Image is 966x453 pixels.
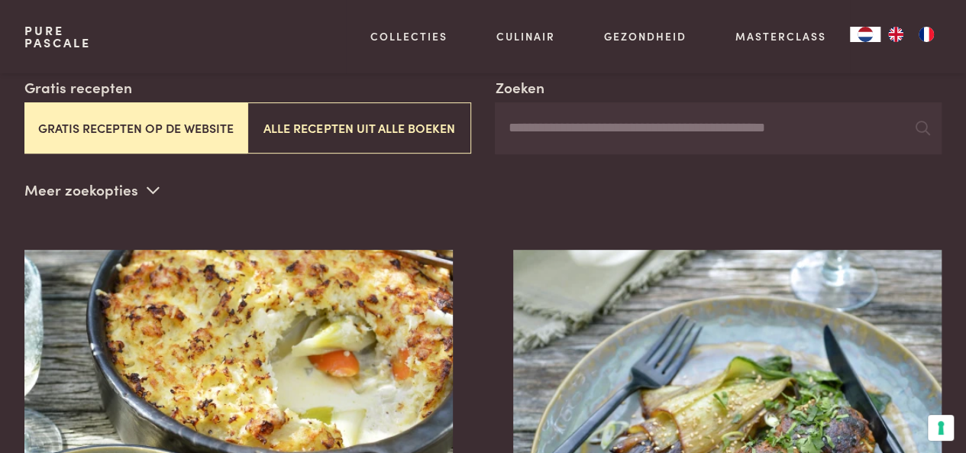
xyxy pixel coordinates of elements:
[735,28,825,44] a: Masterclass
[604,28,687,44] a: Gezondheid
[928,415,954,441] button: Uw voorkeuren voor toestemming voor trackingtechnologieën
[24,179,160,202] p: Meer zoekopties
[370,28,447,44] a: Collecties
[495,76,544,99] label: Zoeken
[850,27,880,42] a: NL
[496,28,555,44] a: Culinair
[850,27,942,42] aside: Language selected: Nederlands
[880,27,942,42] ul: Language list
[880,27,911,42] a: EN
[911,27,942,42] a: FR
[24,76,132,99] label: Gratis recepten
[850,27,880,42] div: Language
[24,24,91,49] a: PurePascale
[247,102,470,154] button: Alle recepten uit alle boeken
[24,102,247,154] button: Gratis recepten op de website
